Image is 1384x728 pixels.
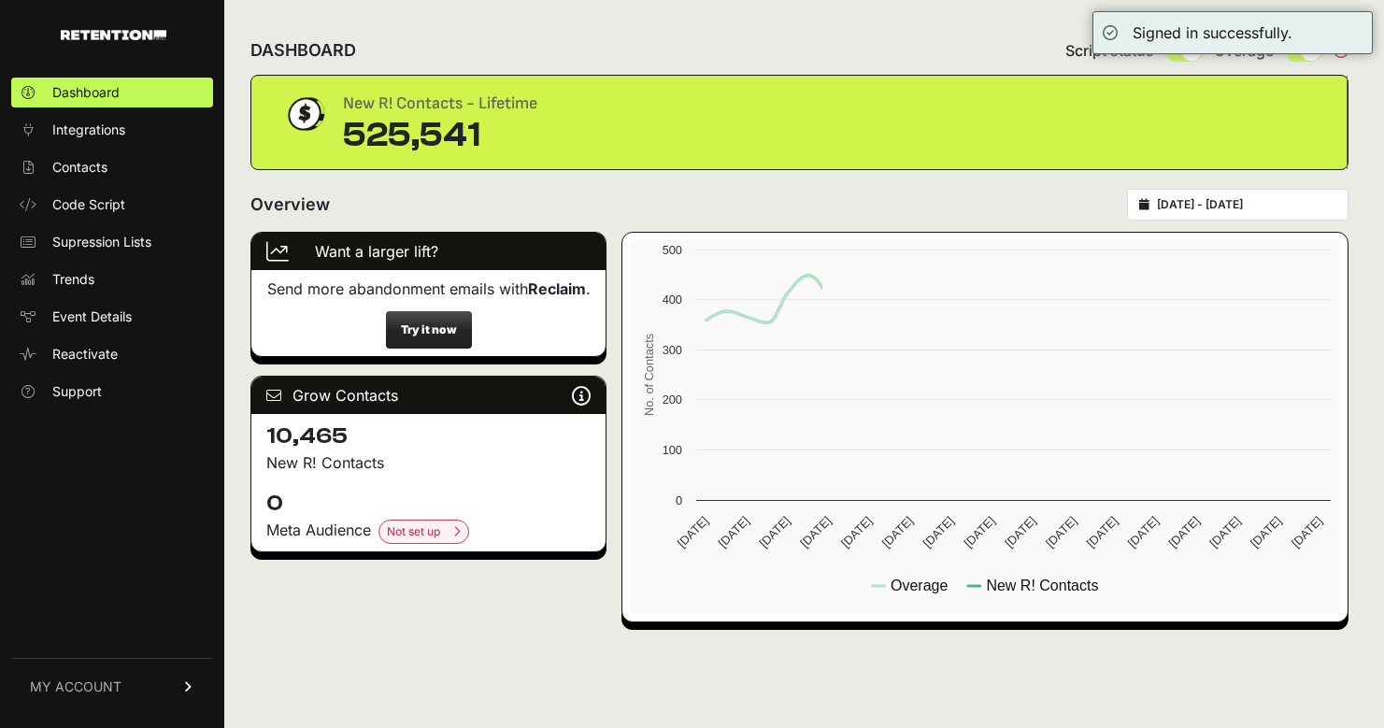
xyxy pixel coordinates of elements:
[1043,514,1079,550] text: [DATE]
[266,489,591,519] h4: 0
[797,514,834,550] text: [DATE]
[1125,514,1162,550] text: [DATE]
[879,514,916,550] text: [DATE]
[52,195,125,214] span: Code Script
[251,233,606,270] div: Want a larger lift?
[343,117,537,154] div: 525,541
[11,339,213,369] a: Reactivate
[1248,514,1284,550] text: [DATE]
[642,334,656,416] text: No. of Contacts
[1165,514,1202,550] text: [DATE]
[1084,514,1120,550] text: [DATE]
[11,78,213,107] a: Dashboard
[11,302,213,332] a: Event Details
[11,190,213,220] a: Code Script
[52,270,94,289] span: Trends
[716,514,752,550] text: [DATE]
[52,233,151,251] span: Supression Lists
[961,514,997,550] text: [DATE]
[1065,39,1154,62] span: Script status
[756,514,792,550] text: [DATE]
[281,91,328,137] img: dollar-coin-05c43ed7efb7bc0c12610022525b4bbbb207c7efeef5aecc26f025e68dcafac9.png
[61,30,166,40] img: Retention.com
[52,121,125,139] span: Integrations
[11,377,213,407] a: Support
[663,243,682,257] text: 500
[11,658,213,715] a: MY ACCOUNT
[52,83,120,102] span: Dashboard
[266,519,591,544] div: Meta Audience
[663,293,682,307] text: 400
[11,115,213,145] a: Integrations
[838,514,875,550] text: [DATE]
[1002,514,1038,550] text: [DATE]
[676,493,682,507] text: 0
[343,91,537,117] div: New R! Contacts - Lifetime
[266,278,591,300] p: Send more abandonment emails with .
[11,227,213,257] a: Supression Lists
[11,264,213,294] a: Trends
[30,678,121,696] span: MY ACCOUNT
[1206,514,1243,550] text: [DATE]
[663,393,682,407] text: 200
[1133,21,1292,44] div: Signed in successfully.
[528,279,586,298] strong: Reclaim
[52,307,132,326] span: Event Details
[251,377,606,414] div: Grow Contacts
[920,514,957,550] text: [DATE]
[675,514,711,550] text: [DATE]
[663,343,682,357] text: 300
[266,421,591,451] h4: 10,465
[52,345,118,364] span: Reactivate
[401,322,457,336] strong: Try it now
[986,578,1098,593] text: New R! Contacts
[250,192,330,218] h2: Overview
[52,382,102,401] span: Support
[266,451,591,474] p: New R! Contacts
[11,152,213,182] a: Contacts
[663,443,682,457] text: 100
[52,158,107,177] span: Contacts
[891,578,948,593] text: Overage
[250,37,356,64] h2: DASHBOARD
[1289,514,1325,550] text: [DATE]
